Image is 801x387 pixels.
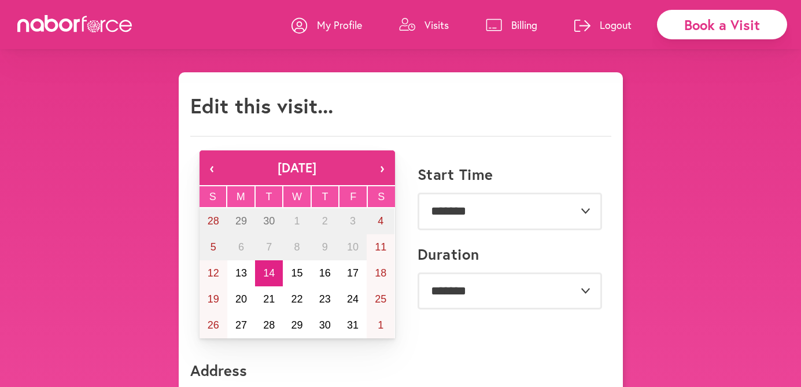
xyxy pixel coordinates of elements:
[600,18,632,32] p: Logout
[311,234,339,260] button: October 9, 2025
[235,267,247,279] abbr: October 13, 2025
[227,234,255,260] button: October 6, 2025
[418,165,493,183] label: Start Time
[367,208,394,234] button: October 4, 2025
[283,286,311,312] button: October 22, 2025
[291,8,362,42] a: My Profile
[425,18,449,32] p: Visits
[311,312,339,338] button: October 30, 2025
[378,191,385,202] abbr: Saturday
[322,241,328,253] abbr: October 9, 2025
[291,293,302,305] abbr: October 22, 2025
[375,241,386,253] abbr: October 11, 2025
[255,312,283,338] button: October 28, 2025
[657,10,787,39] div: Book a Visit
[255,208,283,234] button: September 30, 2025
[294,215,300,227] abbr: October 1, 2025
[227,260,255,286] button: October 13, 2025
[208,319,219,331] abbr: October 26, 2025
[283,234,311,260] button: October 8, 2025
[255,286,283,312] button: October 21, 2025
[339,234,367,260] button: October 10, 2025
[283,312,311,338] button: October 29, 2025
[225,150,370,185] button: [DATE]
[347,241,359,253] abbr: October 10, 2025
[311,260,339,286] button: October 16, 2025
[339,260,367,286] button: October 17, 2025
[263,267,275,279] abbr: October 14, 2025
[200,312,227,338] button: October 26, 2025
[227,208,255,234] button: September 29, 2025
[367,312,394,338] button: November 1, 2025
[317,18,362,32] p: My Profile
[322,215,328,227] abbr: October 2, 2025
[311,286,339,312] button: October 23, 2025
[370,150,395,185] button: ›
[511,18,537,32] p: Billing
[235,319,247,331] abbr: October 27, 2025
[292,191,302,202] abbr: Wednesday
[347,293,359,305] abbr: October 24, 2025
[378,215,383,227] abbr: October 4, 2025
[200,260,227,286] button: October 12, 2025
[200,150,225,185] button: ‹
[255,234,283,260] button: October 7, 2025
[350,191,356,202] abbr: Friday
[347,319,359,331] abbr: October 31, 2025
[367,286,394,312] button: October 25, 2025
[263,293,275,305] abbr: October 21, 2025
[339,312,367,338] button: October 31, 2025
[283,208,311,234] button: October 1, 2025
[375,293,386,305] abbr: October 25, 2025
[227,286,255,312] button: October 20, 2025
[339,286,367,312] button: October 24, 2025
[200,286,227,312] button: October 19, 2025
[367,260,394,286] button: October 18, 2025
[208,293,219,305] abbr: October 19, 2025
[263,319,275,331] abbr: October 28, 2025
[235,293,247,305] abbr: October 20, 2025
[311,208,339,234] button: October 2, 2025
[399,8,449,42] a: Visits
[266,241,272,253] abbr: October 7, 2025
[350,215,356,227] abbr: October 3, 2025
[255,260,283,286] button: October 14, 2025
[378,319,383,331] abbr: November 1, 2025
[291,319,302,331] abbr: October 29, 2025
[238,241,244,253] abbr: October 6, 2025
[283,260,311,286] button: October 15, 2025
[291,267,302,279] abbr: October 15, 2025
[211,241,216,253] abbr: October 5, 2025
[319,319,331,331] abbr: October 30, 2025
[347,267,359,279] abbr: October 17, 2025
[486,8,537,42] a: Billing
[227,312,255,338] button: October 27, 2025
[294,241,300,253] abbr: October 8, 2025
[367,234,394,260] button: October 11, 2025
[200,208,227,234] button: September 28, 2025
[322,191,328,202] abbr: Thursday
[263,215,275,227] abbr: September 30, 2025
[319,267,331,279] abbr: October 16, 2025
[235,215,247,227] abbr: September 29, 2025
[208,215,219,227] abbr: September 28, 2025
[418,245,479,263] label: Duration
[209,191,216,202] abbr: Sunday
[339,208,367,234] button: October 3, 2025
[200,234,227,260] button: October 5, 2025
[265,191,272,202] abbr: Tuesday
[190,93,333,118] h1: Edit this visit...
[574,8,632,42] a: Logout
[237,191,245,202] abbr: Monday
[319,293,331,305] abbr: October 23, 2025
[208,267,219,279] abbr: October 12, 2025
[375,267,386,279] abbr: October 18, 2025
